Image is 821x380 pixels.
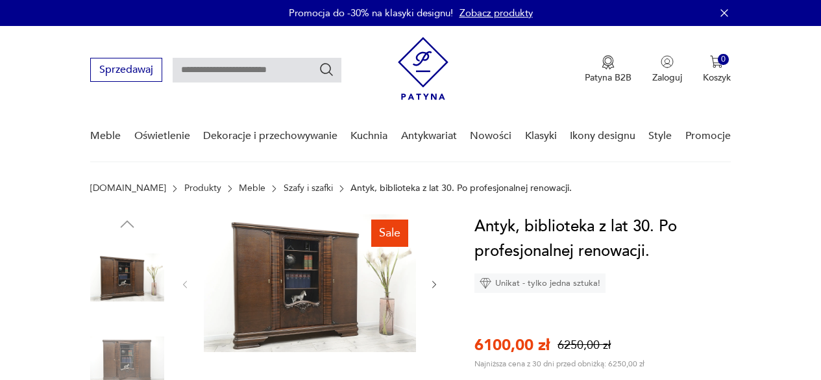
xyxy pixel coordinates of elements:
[474,273,606,293] div: Unikat - tylko jedna sztuka!
[470,111,511,161] a: Nowości
[558,337,611,353] p: 6250,00 zł
[652,71,682,84] p: Zaloguj
[204,214,416,352] img: Zdjęcie produktu Antyk, biblioteka z lat 30. Po profesjonalnej renowacji.
[474,214,731,264] h1: Antyk, biblioteka z lat 30. Po profesjonalnej renowacji.
[460,6,533,19] a: Zobacz produkty
[134,111,190,161] a: Oświetlenie
[602,55,615,70] img: Ikona medalu
[184,183,221,194] a: Produkty
[525,111,557,161] a: Klasyki
[703,55,731,84] button: 0Koszyk
[319,62,334,77] button: Szukaj
[703,71,731,84] p: Koszyk
[203,111,337,161] a: Dekoracje i przechowywanie
[350,111,387,161] a: Kuchnia
[652,55,682,84] button: Zaloguj
[585,55,631,84] button: Patyna B2B
[239,183,265,194] a: Meble
[371,220,408,247] div: Sale
[710,55,723,68] img: Ikona koszyka
[685,111,731,161] a: Promocje
[570,111,635,161] a: Ikony designu
[398,37,448,100] img: Patyna - sklep z meblami i dekoracjami vintage
[401,111,457,161] a: Antykwariat
[585,71,631,84] p: Patyna B2B
[480,277,491,289] img: Ikona diamentu
[350,183,572,194] p: Antyk, biblioteka z lat 30. Po profesjonalnej renowacji.
[90,111,121,161] a: Meble
[90,240,164,314] img: Zdjęcie produktu Antyk, biblioteka z lat 30. Po profesjonalnej renowacji.
[289,6,453,19] p: Promocja do -30% na klasyki designu!
[718,54,729,65] div: 0
[474,359,644,369] p: Najniższa cena z 30 dni przed obniżką: 6250,00 zł
[585,55,631,84] a: Ikona medaluPatyna B2B
[90,58,162,82] button: Sprzedawaj
[648,111,672,161] a: Style
[284,183,333,194] a: Szafy i szafki
[474,335,550,356] p: 6100,00 zł
[90,66,162,75] a: Sprzedawaj
[661,55,674,68] img: Ikonka użytkownika
[90,183,166,194] a: [DOMAIN_NAME]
